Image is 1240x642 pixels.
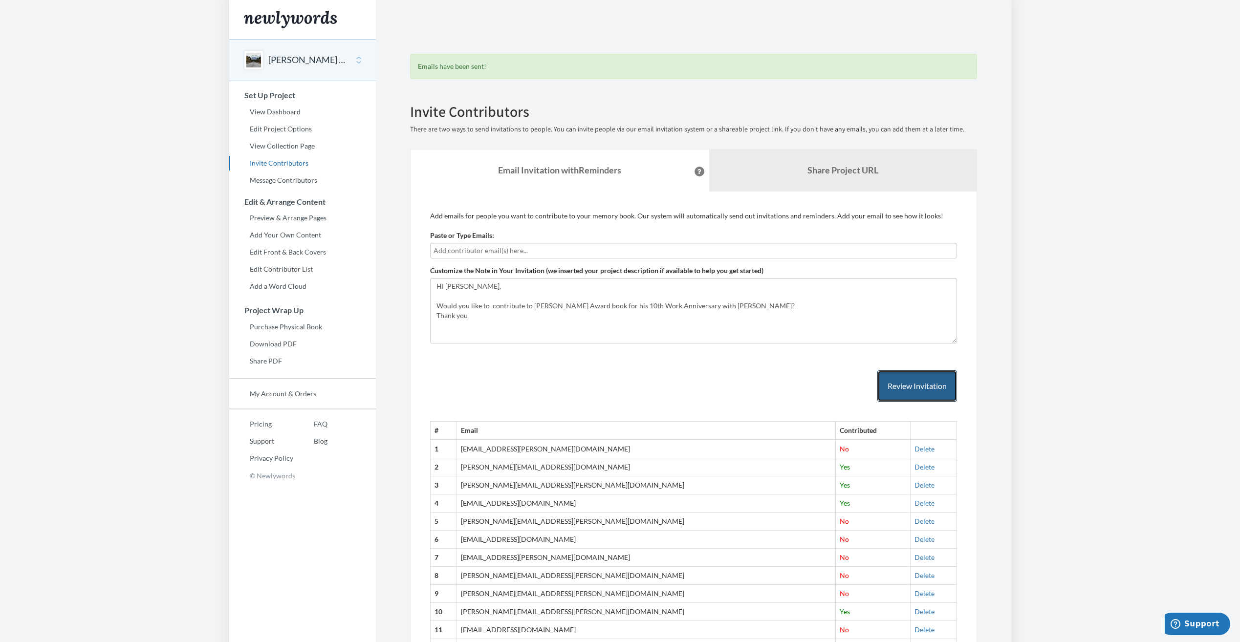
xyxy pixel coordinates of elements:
th: # [430,422,457,440]
a: Edit Contributor List [229,262,376,277]
td: [EMAIL_ADDRESS][DOMAIN_NAME] [457,531,836,549]
th: 11 [430,621,457,639]
th: 7 [430,549,457,567]
label: Paste or Type Emails: [430,231,494,240]
a: Purchase Physical Book [229,320,376,334]
th: 8 [430,567,457,585]
a: Delete [914,607,935,616]
td: [PERSON_NAME][EMAIL_ADDRESS][PERSON_NAME][DOMAIN_NAME] [457,567,836,585]
td: [EMAIL_ADDRESS][DOMAIN_NAME] [457,494,836,513]
p: © Newlywords [229,468,376,483]
h3: Edit & Arrange Content [230,197,376,206]
p: Add emails for people you want to contribute to your memory book. Our system will automatically s... [430,211,957,221]
th: 10 [430,603,457,621]
a: Delete [914,499,935,507]
span: No [840,625,849,634]
th: 2 [430,458,457,476]
a: Pricing [229,417,293,431]
a: My Account & Orders [229,386,376,401]
h3: Project Wrap Up [230,306,376,315]
textarea: Dear All, Please kindly contribute to [PERSON_NAME] Award book for his 10th Work Anniversary with... [430,278,957,343]
td: [PERSON_NAME][EMAIL_ADDRESS][DOMAIN_NAME] [457,458,836,476]
span: No [840,445,849,453]
img: Newlywords logo [244,11,337,28]
a: Delete [914,445,935,453]
a: Share PDF [229,354,376,368]
a: View Dashboard [229,105,376,119]
a: Delete [914,535,935,543]
a: View Collection Page [229,139,376,153]
th: 5 [430,513,457,531]
td: [PERSON_NAME][EMAIL_ADDRESS][PERSON_NAME][DOMAIN_NAME] [457,585,836,603]
span: No [840,553,849,561]
span: No [840,517,849,525]
th: 4 [430,494,457,513]
span: Yes [840,499,850,507]
th: 1 [430,440,457,458]
input: Add contributor email(s) here... [434,245,954,256]
a: Privacy Policy [229,451,293,466]
span: No [840,535,849,543]
a: Add a Word Cloud [229,279,376,294]
td: [PERSON_NAME][EMAIL_ADDRESS][PERSON_NAME][DOMAIN_NAME] [457,603,836,621]
a: Add Your Own Content [229,228,376,242]
h3: Set Up Project [230,91,376,100]
a: Preview & Arrange Pages [229,211,376,225]
th: 3 [430,476,457,494]
a: FAQ [293,417,327,431]
iframe: Opens a widget where you can chat to one of our agents [1165,613,1230,637]
button: [PERSON_NAME] 10 Year Milestone Award [268,54,348,66]
b: Share Project URL [807,165,878,175]
a: Invite Contributors [229,156,376,171]
span: Yes [840,463,850,471]
span: No [840,571,849,579]
a: Delete [914,481,935,489]
a: Edit Project Options [229,122,376,136]
a: Support [229,434,293,449]
a: Delete [914,589,935,598]
a: Edit Front & Back Covers [229,245,376,259]
td: [EMAIL_ADDRESS][PERSON_NAME][DOMAIN_NAME] [457,549,836,567]
a: Delete [914,553,935,561]
td: [PERSON_NAME][EMAIL_ADDRESS][PERSON_NAME][DOMAIN_NAME] [457,476,836,494]
a: Download PDF [229,337,376,351]
th: 6 [430,531,457,549]
th: Contributed [836,422,910,440]
strong: Email Invitation with Reminders [498,165,621,175]
a: Blog [293,434,327,449]
td: [PERSON_NAME][EMAIL_ADDRESS][PERSON_NAME][DOMAIN_NAME] [457,513,836,531]
a: Delete [914,517,935,525]
a: Message Contributors [229,173,376,188]
p: There are two ways to send invitations to people. You can invite people via our email invitation ... [410,125,977,134]
button: Review Invitation [877,370,957,402]
h2: Invite Contributors [410,104,977,120]
a: Delete [914,571,935,579]
th: Email [457,422,836,440]
td: [EMAIL_ADDRESS][DOMAIN_NAME] [457,621,836,639]
div: Emails have been sent! [410,54,977,79]
span: Yes [840,607,850,616]
span: Yes [840,481,850,489]
td: [EMAIL_ADDRESS][PERSON_NAME][DOMAIN_NAME] [457,440,836,458]
a: Delete [914,625,935,634]
a: Delete [914,463,935,471]
span: No [840,589,849,598]
label: Customize the Note in Your Invitation (we inserted your project description if available to help ... [430,266,763,276]
th: 9 [430,585,457,603]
